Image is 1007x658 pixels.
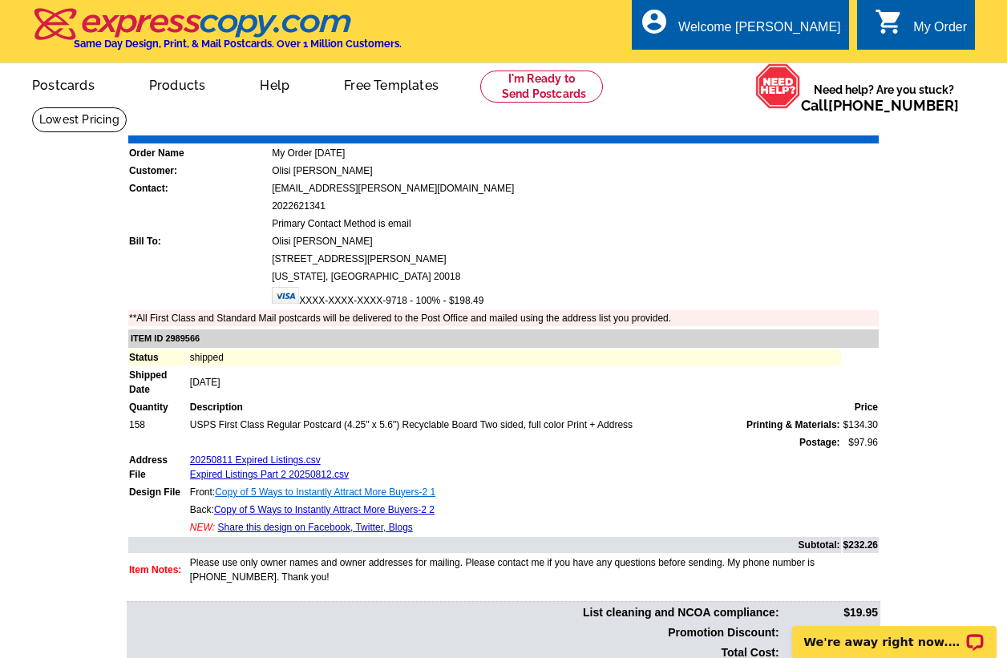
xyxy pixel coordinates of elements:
[128,310,879,326] td: **All First Class and Standard Mail postcards will be delivered to the Post Office and mailed usi...
[189,502,841,518] td: Back:
[801,97,959,114] span: Call
[128,417,188,433] td: 158
[128,624,780,642] td: Promotion Discount:
[74,38,402,50] h4: Same Day Design, Print, & Mail Postcards. Over 1 Million Customers.
[271,251,879,267] td: [STREET_ADDRESS][PERSON_NAME]
[755,63,801,108] img: help
[875,7,904,36] i: shopping_cart
[913,20,967,42] div: My Order
[271,180,879,196] td: [EMAIL_ADDRESS][PERSON_NAME][DOMAIN_NAME]
[746,418,840,432] span: Printing & Materials:
[190,469,349,480] a: Expired Listings Part 2 20250812.csv
[843,537,879,553] td: $232.26
[318,65,464,103] a: Free Templates
[128,484,188,500] td: Design File
[189,399,841,415] td: Description
[128,233,269,249] td: Bill To:
[271,216,879,232] td: Primary Contact Method is email
[843,417,879,433] td: $134.30
[234,65,315,103] a: Help
[678,20,840,42] div: Welcome [PERSON_NAME]
[189,484,841,500] td: Front:
[218,522,413,533] a: Share this design on Facebook, Twitter, Blogs
[32,19,402,50] a: Same Day Design, Print, & Mail Postcards. Over 1 Million Customers.
[801,82,967,114] span: Need help? Are you stuck?
[271,163,879,179] td: Olisi [PERSON_NAME]
[128,604,780,622] td: List cleaning and NCOA compliance:
[271,198,879,214] td: 2022621341
[128,180,269,196] td: Contact:
[129,564,181,575] font: Item Notes:
[189,417,841,433] td: USPS First Class Regular Postcard (4.25" x 5.6") Recyclable Board Two sided, full color Print + A...
[272,287,299,304] img: visa.gif
[640,7,669,36] i: account_circle
[215,486,435,498] a: Copy of 5 Ways to Instantly Attract More Buyers-2 1
[799,437,840,448] strong: Postage:
[128,163,269,179] td: Customer:
[214,504,435,515] a: Copy of 5 Ways to Instantly Attract More Buyers-2 2
[128,367,188,398] td: Shipped Date
[189,349,841,365] td: shipped
[123,65,232,103] a: Products
[271,145,879,161] td: My Order [DATE]
[189,367,841,398] td: [DATE]
[190,454,321,466] a: 20250811 Expired Listings.csv
[128,329,879,348] td: ITEM ID 2989566
[271,286,879,309] td: XXXX-XXXX-XXXX-9718 - 100% - $198.49
[128,145,269,161] td: Order Name
[128,452,188,482] td: Address File
[6,65,120,103] a: Postcards
[843,434,879,450] td: $97.96
[271,268,879,285] td: [US_STATE], [GEOGRAPHIC_DATA] 20018
[189,555,841,585] td: Please use only owner names and owner addresses for mailing. Please contact me if you have any qu...
[828,97,959,114] a: [PHONE_NUMBER]
[843,399,879,415] td: Price
[128,537,841,553] td: Subtotal:
[782,608,1007,658] iframe: LiveChat chat widget
[782,604,879,622] td: $19.95
[190,522,215,533] span: NEW:
[875,18,967,38] a: shopping_cart My Order
[128,349,188,365] td: Status
[271,233,879,249] td: Olisi [PERSON_NAME]
[128,399,188,415] td: Quantity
